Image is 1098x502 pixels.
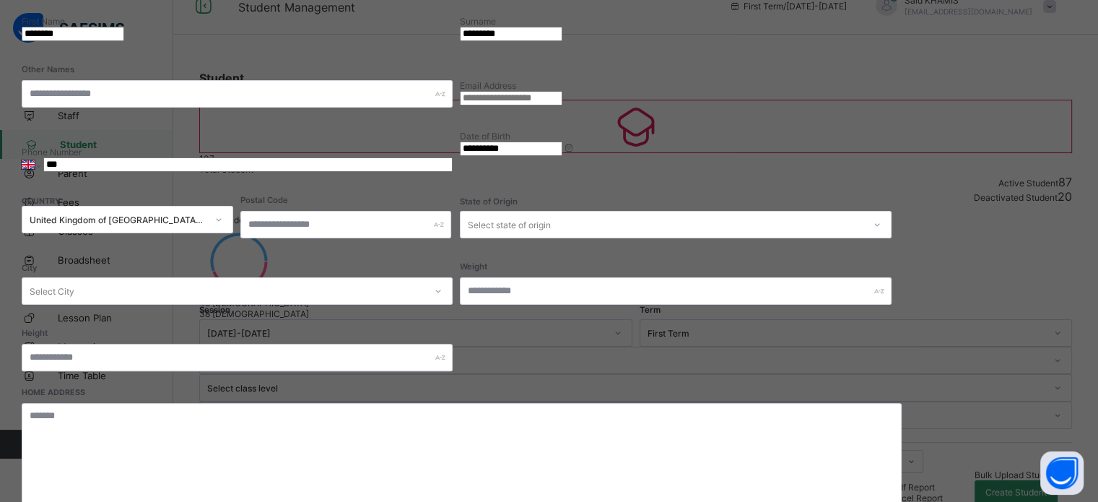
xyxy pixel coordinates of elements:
button: Open asap [1040,451,1084,495]
span: State of Origin [460,196,518,207]
label: First Name [22,16,65,27]
span: City [22,263,38,273]
label: Date of Birth [460,131,510,142]
span: COUNTRY [22,196,61,206]
label: Other Names [22,64,74,74]
label: Postal Code [240,195,288,205]
label: Phone Number [22,147,82,157]
label: Surname [460,16,496,27]
label: Email Address [460,80,516,91]
label: Home Address [22,388,85,397]
div: Select City [30,277,74,305]
label: Weight [460,261,487,272]
div: Select state of origin [468,211,551,238]
label: Height [22,328,48,338]
div: United Kingdom of [GEOGRAPHIC_DATA] and [GEOGRAPHIC_DATA] [30,215,206,225]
